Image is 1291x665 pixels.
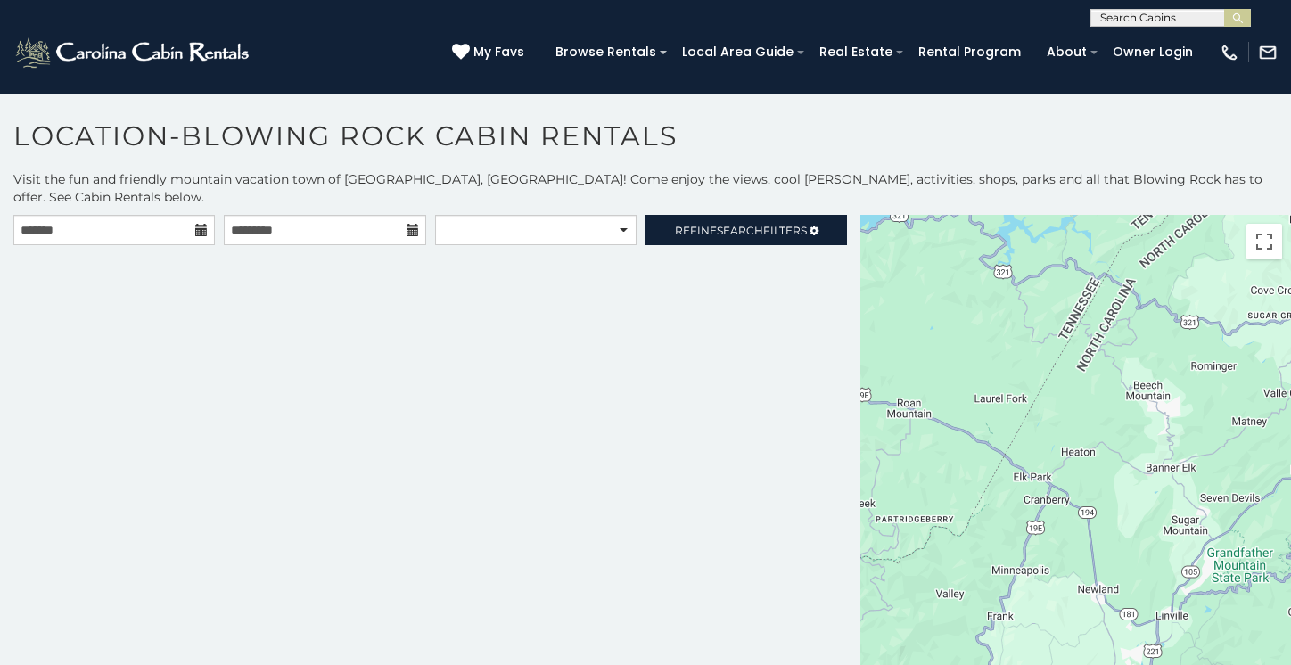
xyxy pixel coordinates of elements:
a: Owner Login [1104,38,1202,66]
span: Refine Filters [675,224,807,237]
span: My Favs [473,43,524,62]
a: Rental Program [909,38,1030,66]
img: phone-regular-white.png [1220,43,1239,62]
img: White-1-2.png [13,35,254,70]
a: Browse Rentals [547,38,665,66]
a: My Favs [452,43,529,62]
a: Local Area Guide [673,38,802,66]
span: Search [717,224,763,237]
img: mail-regular-white.png [1258,43,1278,62]
a: About [1038,38,1096,66]
a: RefineSearchFilters [645,215,847,245]
a: Real Estate [810,38,901,66]
button: Toggle fullscreen view [1246,224,1282,259]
